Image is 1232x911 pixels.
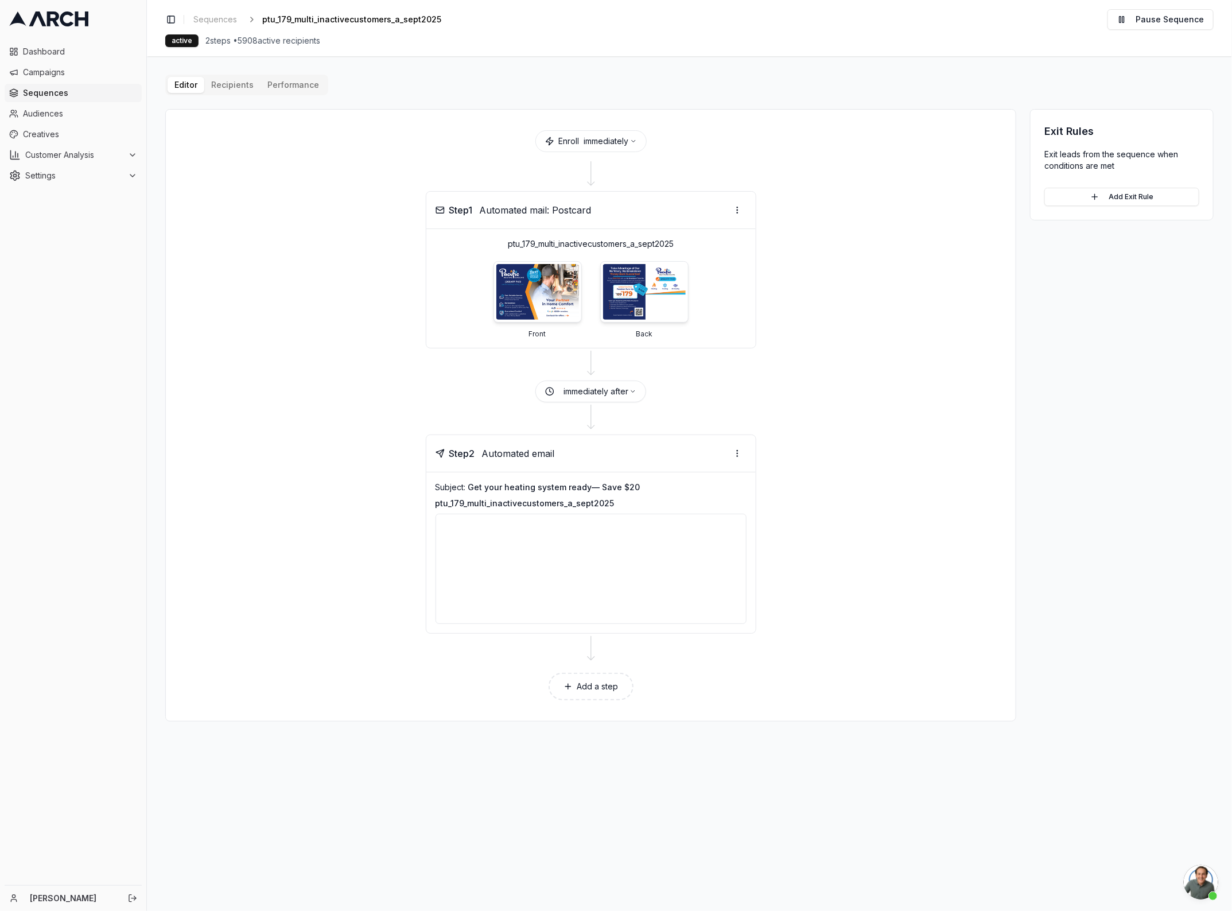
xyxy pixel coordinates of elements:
span: Step 2 [449,447,475,460]
a: [PERSON_NAME] [30,893,115,904]
span: Sequences [23,87,137,99]
p: Exit leads from the sequence when conditions are met [1044,149,1199,172]
a: Sequences [5,84,142,102]
button: Customer Analysis [5,146,142,164]
span: Get your heating system ready— Save $20 [468,482,640,492]
button: immediately after [563,386,636,397]
span: Dashboard [23,46,137,57]
span: ptu_179_multi_inactivecustomers_a_sept2025 [262,14,441,25]
span: Customer Analysis [25,149,123,161]
button: Add a step [549,673,634,700]
a: Dashboard [5,42,142,61]
button: Recipients [204,77,261,93]
div: Enroll [535,130,647,152]
nav: breadcrumb [189,11,460,28]
a: Campaigns [5,63,142,82]
button: Pause Sequence [1107,9,1214,30]
p: ptu_179_multi_inactivecustomers_a_sept2025 [436,238,747,250]
span: Settings [25,170,123,181]
span: Subject: [436,482,466,492]
button: Performance [261,77,326,93]
p: Front [529,329,546,339]
span: 2 steps • 5908 active recipients [205,35,320,46]
h3: Exit Rules [1044,123,1199,139]
p: ptu_179_multi_inactivecustomers_a_sept2025 [436,498,747,509]
button: Log out [125,890,141,906]
p: Back [636,329,652,339]
div: active [165,34,199,47]
button: Add Exit Rule [1044,188,1199,206]
a: Audiences [5,104,142,123]
span: Creatives [23,129,137,140]
span: Campaigns [23,67,137,78]
span: Automated mail: Postcard [480,203,592,217]
button: Settings [5,166,142,185]
span: Sequences [193,14,237,25]
span: Automated email [482,447,555,460]
div: Open chat [1184,865,1218,900]
img: ptu_179_multi_inactivecustomers_a_sept2025 - Front [496,264,579,320]
button: Editor [168,77,204,93]
a: Sequences [189,11,242,28]
span: Audiences [23,108,137,119]
img: ptu_179_multi_inactivecustomers_a_sept2025 - Back [603,264,686,320]
button: immediately [584,135,637,147]
span: Step 1 [449,203,473,217]
a: Creatives [5,125,142,144]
